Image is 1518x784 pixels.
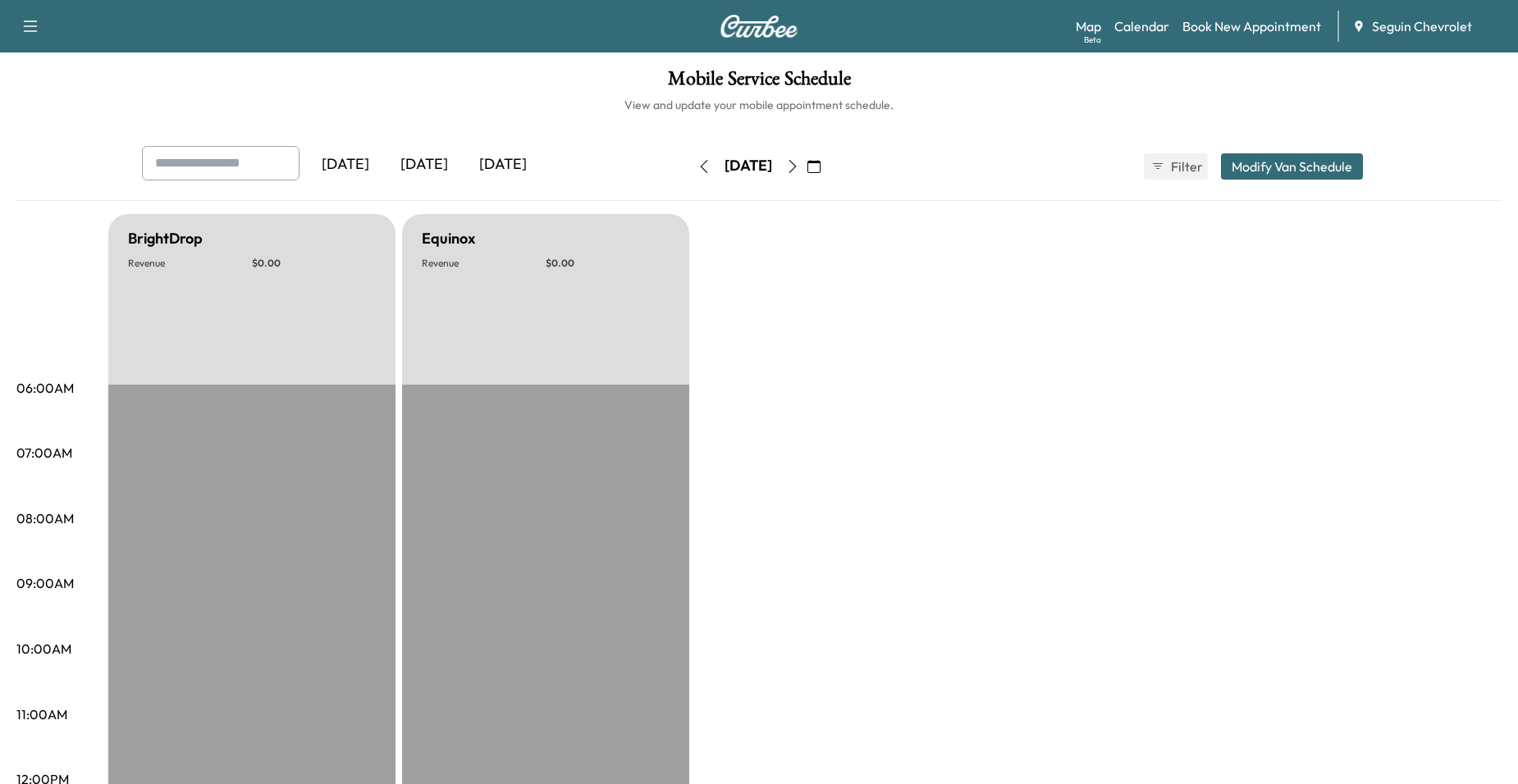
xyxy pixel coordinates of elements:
[1171,157,1200,176] span: Filter
[1114,16,1169,36] a: Calendar
[1144,153,1208,180] button: Filter
[128,257,252,270] p: Revenue
[464,146,542,184] div: [DATE]
[422,227,475,250] h5: Equinox
[16,639,71,659] p: 10:00AM
[385,146,464,184] div: [DATE]
[546,257,670,270] p: $ 0.00
[725,156,772,176] div: [DATE]
[16,443,72,463] p: 07:00AM
[128,227,203,250] h5: BrightDrop
[16,97,1502,113] h6: View and update your mobile appointment schedule.
[16,378,74,398] p: 06:00AM
[16,508,74,528] p: 08:00AM
[1084,34,1101,46] div: Beta
[1372,16,1472,36] span: Seguin Chevrolet
[422,257,546,270] p: Revenue
[16,69,1502,97] h1: Mobile Service Schedule
[252,257,376,270] p: $ 0.00
[306,146,385,184] div: [DATE]
[720,15,798,38] img: Curbee Logo
[1182,16,1321,36] a: Book New Appointment
[1076,16,1101,36] a: MapBeta
[16,573,74,593] p: 09:00AM
[1221,153,1363,180] button: Modify Van Schedule
[16,704,67,724] p: 11:00AM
